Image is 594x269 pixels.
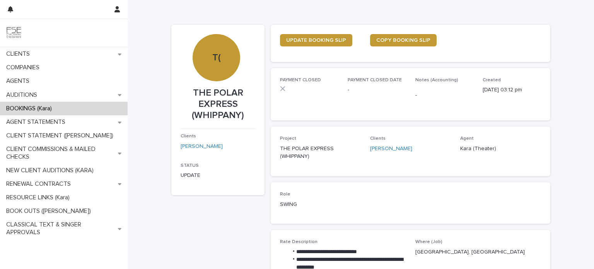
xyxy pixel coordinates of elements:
p: Kara (Theater) [460,145,541,153]
p: [DATE] 03:12 pm [483,86,541,94]
p: - [348,86,406,94]
span: Rate Description [280,240,317,244]
p: COMPANIES [3,64,46,71]
span: Clients [181,134,196,139]
a: [PERSON_NAME] [181,142,223,151]
a: [PERSON_NAME] [370,145,412,153]
span: Agent [460,136,474,141]
p: - [415,91,474,99]
a: UPDATE BOOKING SLIP [280,34,352,46]
p: [GEOGRAPHIC_DATA], [GEOGRAPHIC_DATA] [415,248,541,256]
p: THE POLAR EXPRESS (WHIPPANY) [181,87,255,121]
span: UPDATE BOOKING SLIP [286,38,346,43]
p: CLIENTS [3,50,36,58]
p: RENEWAL CONTRACTS [3,180,77,188]
p: UPDATE [181,171,255,180]
p: NEW CLIENT AUDITIONS (KARA) [3,167,100,174]
span: PAYMENT CLOSED [280,78,321,82]
div: T( [193,5,240,63]
img: 9JgRvJ3ETPGCJDhvPVA5 [6,25,22,41]
p: AGENT STATEMENTS [3,118,72,126]
a: COPY BOOKING SLIP [370,34,437,46]
span: Role [280,192,290,197]
p: BOOKINGS (Kara) [3,105,58,112]
span: Project [280,136,296,141]
p: CLIENT COMMISSIONS & MAILED CHECKS [3,146,118,160]
p: RESOURCE LINKS (Kara) [3,194,76,201]
p: AGENTS [3,77,36,85]
span: PAYMENT CLOSED DATE [348,78,402,82]
span: COPY BOOKING SLIP [376,38,430,43]
span: STATUS [181,163,199,168]
span: Notes (Accounting) [415,78,458,82]
p: BOOK OUTS ([PERSON_NAME]) [3,207,97,215]
p: CLASSICAL TEXT & SINGER APPROVALS [3,221,118,236]
span: Clients [370,136,386,141]
span: Created [483,78,501,82]
span: Where (Job) [415,240,442,244]
p: AUDITIONS [3,91,43,99]
p: SWING [280,200,361,209]
p: CLIENT STATEMENT ([PERSON_NAME]) [3,132,119,139]
p: THE POLAR EXPRESS (WHIPPANY) [280,145,361,161]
